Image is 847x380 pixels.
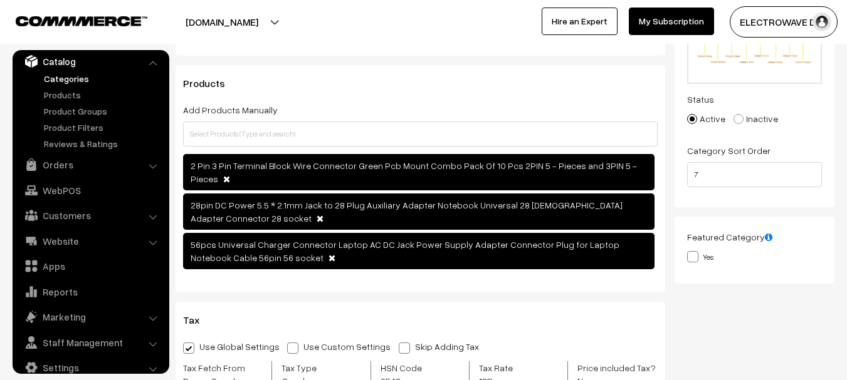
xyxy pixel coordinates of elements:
[734,112,778,125] label: Inactive
[415,341,479,352] p: Skip Adding Tax
[183,314,214,326] span: Tax
[41,105,165,118] a: Product Groups
[16,255,165,277] a: Apps
[183,103,278,116] label: Add Products Manually
[16,331,165,354] a: Staff Management
[687,250,713,263] label: Yes
[813,13,831,31] img: user
[16,50,165,73] a: Catalog
[191,200,623,223] span: 28pin DC Power 5.5 * 2.1mm Jack to 28 Plug Auxiliary Adapter Notebook Universal 28 [DEMOGRAPHIC_D...
[16,179,165,202] a: WebPOS
[16,306,165,328] a: Marketing
[41,121,165,134] a: Product Filters
[287,340,397,353] label: Use Custom Settings
[41,72,165,85] a: Categories
[16,13,125,28] a: COMMMERCE
[16,16,147,26] img: COMMMERCE
[183,340,280,353] label: Use Global Settings
[687,230,772,244] label: Featured Category
[730,6,838,38] button: ELECTROWAVE DE…
[687,112,725,125] label: Active
[16,356,165,379] a: Settings
[183,77,240,90] span: Products
[687,144,771,157] label: Category Sort Order
[687,93,714,106] label: Status
[16,204,165,227] a: Customers
[16,280,165,303] a: Reports
[687,162,822,187] input: Enter Number
[41,88,165,101] a: Products
[183,121,658,146] input: Select Products (Type and search)
[191,160,637,184] span: 2 Pin 3 Pin Terminal Block Wire Connector Green Pcb Mount Combo Pack Of 10 Pcs 2PIN 5 - Pieces an...
[142,6,302,38] button: [DOMAIN_NAME]
[41,137,165,150] a: Reviews & Ratings
[542,8,618,35] a: Hire an Expert
[16,230,165,252] a: Website
[16,153,165,176] a: Orders
[629,8,714,35] a: My Subscription
[191,239,619,263] span: 56pcs Universal Charger Connector Laptop AC DC Jack Power Supply Adapter Connector Plug for Lapto...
